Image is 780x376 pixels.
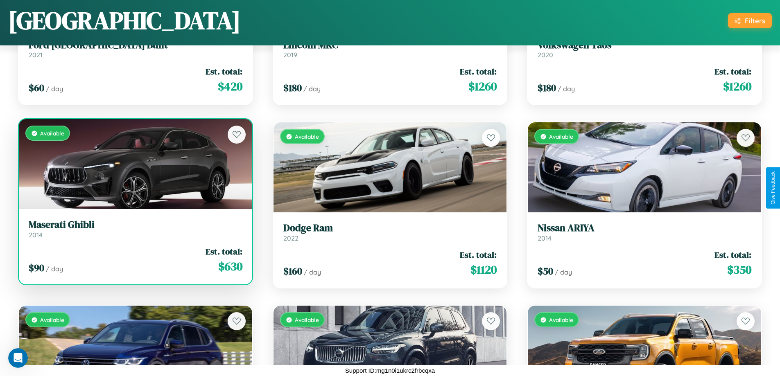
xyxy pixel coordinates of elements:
[8,4,241,37] h1: [GEOGRAPHIC_DATA]
[549,316,573,323] span: Available
[283,51,297,59] span: 2019
[206,245,242,257] span: Est. total:
[549,133,573,140] span: Available
[714,249,751,261] span: Est. total:
[283,264,302,278] span: $ 160
[345,365,435,376] p: Support ID: mg1n0i1ukrc2frbcqxa
[29,81,44,95] span: $ 60
[723,78,751,95] span: $ 1260
[728,13,772,28] button: Filters
[538,81,556,95] span: $ 180
[295,133,319,140] span: Available
[218,78,242,95] span: $ 420
[470,261,497,278] span: $ 1120
[8,348,28,368] iframe: Intercom live chat
[460,249,497,261] span: Est. total:
[538,234,552,242] span: 2014
[770,171,776,205] div: Give Feedback
[283,81,302,95] span: $ 180
[29,39,242,51] h3: Ford [GEOGRAPHIC_DATA] Built
[460,65,497,77] span: Est. total:
[745,16,765,25] div: Filters
[558,85,575,93] span: / day
[29,39,242,59] a: Ford [GEOGRAPHIC_DATA] Built2021
[538,264,553,278] span: $ 50
[283,222,497,242] a: Dodge Ram2022
[555,268,572,276] span: / day
[538,222,751,242] a: Nissan ARIYA2014
[283,222,497,234] h3: Dodge Ram
[218,258,242,275] span: $ 630
[29,219,242,239] a: Maserati Ghibli2014
[283,234,298,242] span: 2022
[29,51,43,59] span: 2021
[206,65,242,77] span: Est. total:
[29,231,43,239] span: 2014
[303,85,321,93] span: / day
[40,130,64,137] span: Available
[40,316,64,323] span: Available
[304,268,321,276] span: / day
[283,39,497,59] a: Lincoln MKC2019
[538,51,553,59] span: 2020
[29,261,44,275] span: $ 90
[468,78,497,95] span: $ 1260
[727,261,751,278] span: $ 350
[295,316,319,323] span: Available
[714,65,751,77] span: Est. total:
[46,265,63,273] span: / day
[46,85,63,93] span: / day
[538,222,751,234] h3: Nissan ARIYA
[538,39,751,59] a: Volkswagen Taos2020
[29,219,242,231] h3: Maserati Ghibli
